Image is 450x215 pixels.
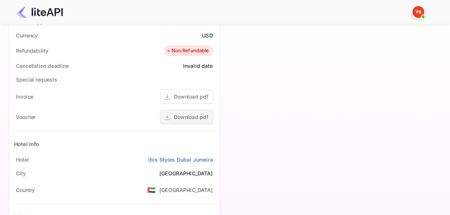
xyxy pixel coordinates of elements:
[412,6,424,18] img: Yandex Support
[14,140,40,148] div: Hotel Info
[166,47,209,54] div: Non Refundable
[147,183,156,196] span: United States
[16,62,69,70] div: Cancellation deadline
[16,93,33,100] div: Invoice
[16,169,26,177] div: City
[174,113,208,121] div: Download pdf
[16,186,35,194] div: Country
[174,93,208,100] div: Download pdf
[16,47,48,54] div: Refundability
[159,186,213,194] div: [GEOGRAPHIC_DATA]
[202,32,213,39] div: USD
[148,156,213,163] a: ibis Styles Dubai Jumeira
[16,6,63,18] img: LiteAPI Logo
[16,156,29,163] div: Hotel
[159,169,213,177] div: [GEOGRAPHIC_DATA]
[183,62,213,70] div: Invalid date
[16,76,57,83] div: Special requests
[16,113,35,121] div: Voucher
[16,32,38,39] div: Currency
